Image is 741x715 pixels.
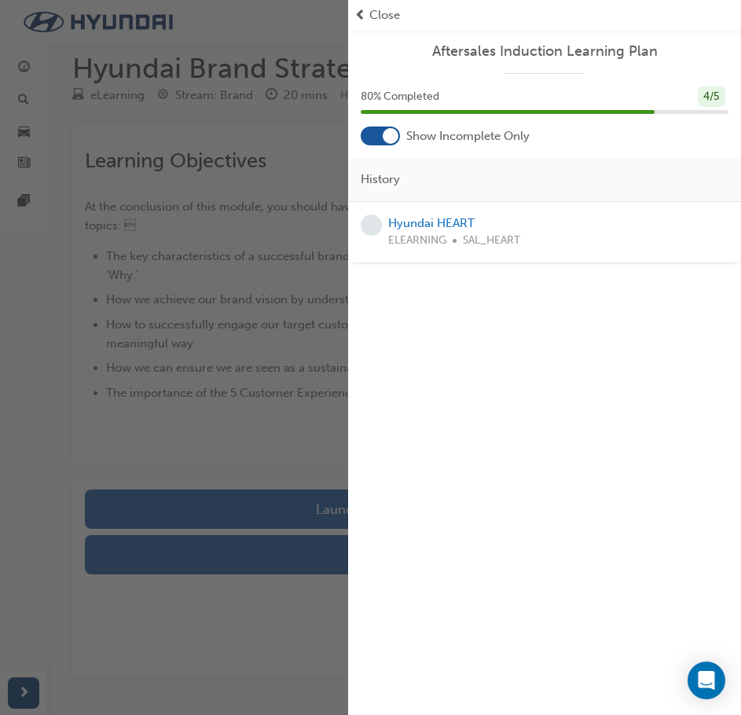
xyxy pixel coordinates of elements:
[388,216,475,230] a: Hyundai HEART
[406,127,530,145] span: Show Incomplete Only
[354,6,366,24] span: prev-icon
[361,170,400,189] span: History
[354,6,735,24] button: prev-iconClose
[698,86,725,108] div: 4 / 5
[463,232,520,250] span: SAL_HEART
[361,88,439,106] span: 80 % Completed
[361,214,382,236] span: learningRecordVerb_NONE-icon
[388,232,446,250] span: ELEARNING
[688,662,725,699] div: Open Intercom Messenger
[369,6,400,24] span: Close
[361,42,728,60] a: Aftersales Induction Learning Plan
